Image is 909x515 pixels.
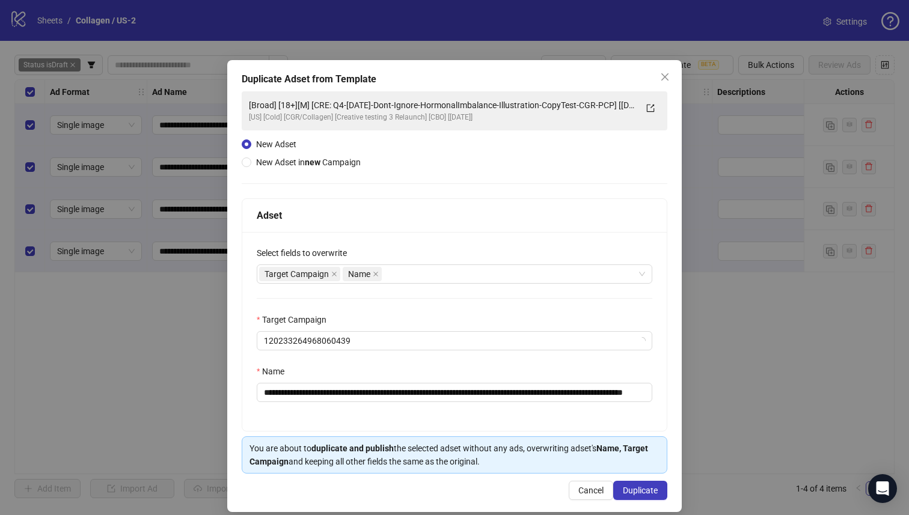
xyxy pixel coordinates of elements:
span: Duplicate [623,486,658,495]
label: Target Campaign [257,313,334,326]
strong: new [305,157,320,167]
span: Name [348,267,370,281]
div: [Broad] [18+][M] [CRE: Q4-[DATE]-Dont-Ignore-HormonalImbalance-Illustration-CopyTest-CGR-PCP] [[D... [249,99,636,112]
div: Open Intercom Messenger [868,474,897,503]
button: Close [655,67,675,87]
button: Duplicate [613,481,667,500]
div: Duplicate Adset from Template [242,72,667,87]
div: You are about to the selected adset without any ads, overwriting adset's and keeping all other fi... [249,442,660,468]
span: New Adset [256,139,296,149]
span: Target Campaign [265,267,329,281]
label: Name [257,365,292,378]
label: Select fields to overwrite [257,246,355,260]
button: Cancel [569,481,613,500]
strong: duplicate and publish [311,443,394,453]
span: Name [343,267,382,281]
span: export [646,104,655,112]
span: close [373,271,379,277]
div: Adset [257,208,652,223]
input: Name [257,383,652,402]
span: close [331,271,337,277]
strong: Name, Target Campaign [249,443,648,466]
span: close [660,72,670,82]
span: loading [637,336,647,346]
div: [US] [Cold] [CGR/Collagen] [Creative testing 3 Relaunch] [CBO] [[DATE]] [249,112,636,123]
span: New Adset in Campaign [256,157,361,167]
span: 120233264968060439 [264,332,645,350]
span: Target Campaign [259,267,340,281]
span: Cancel [578,486,604,495]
